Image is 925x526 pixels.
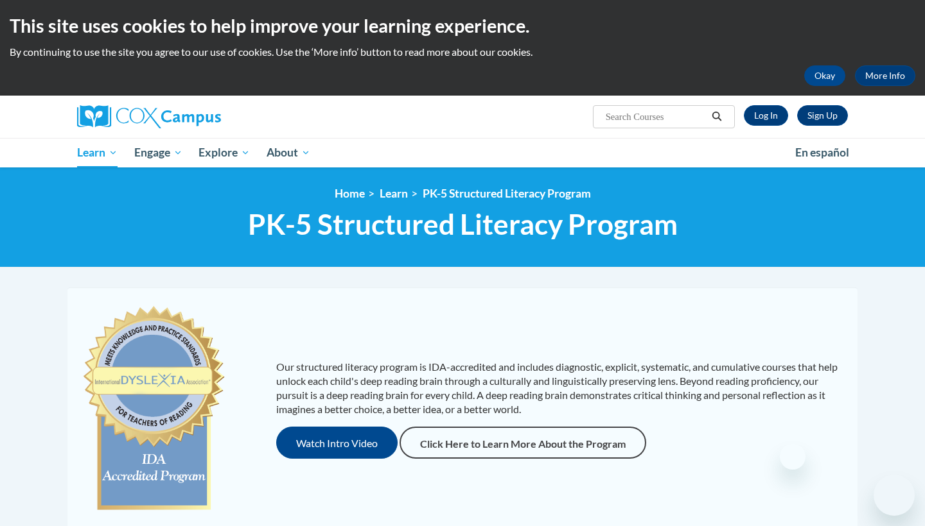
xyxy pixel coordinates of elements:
span: Learn [77,145,118,160]
h2: This site uses cookies to help improve your learning experience. [10,13,915,38]
a: En español [787,139,858,166]
div: Main menu [58,138,867,167]
span: En español [795,146,849,159]
p: Our structured literacy program is IDA-accredited and includes diagnostic, explicit, systematic, ... [276,360,845,416]
a: Learn [380,187,408,200]
a: About [258,138,319,167]
input: Search Courses [604,109,707,124]
a: Home [335,187,365,200]
iframe: Button to launch messaging window [874,475,915,516]
span: About [267,145,310,160]
a: More Info [855,65,915,86]
a: Explore [190,138,258,167]
a: Log In [744,105,788,126]
a: Register [797,105,848,126]
button: Watch Intro Video [276,427,398,459]
a: Learn [69,138,126,167]
img: c477cda6-e343-453b-bfce-d6f9e9818e1c.png [80,300,227,518]
span: PK-5 Structured Literacy Program [248,207,678,241]
button: Search [707,109,727,124]
a: Cox Campus [77,105,321,128]
iframe: Close message [780,444,806,470]
a: PK-5 Structured Literacy Program [423,187,591,200]
button: Okay [804,65,845,86]
span: Engage [134,145,182,160]
a: Click Here to Learn More About the Program [400,427,646,459]
a: Engage [126,138,191,167]
span: Explore [198,145,250,160]
p: By continuing to use the site you agree to our use of cookies. Use the ‘More info’ button to read... [10,45,915,59]
img: Cox Campus [77,105,221,128]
